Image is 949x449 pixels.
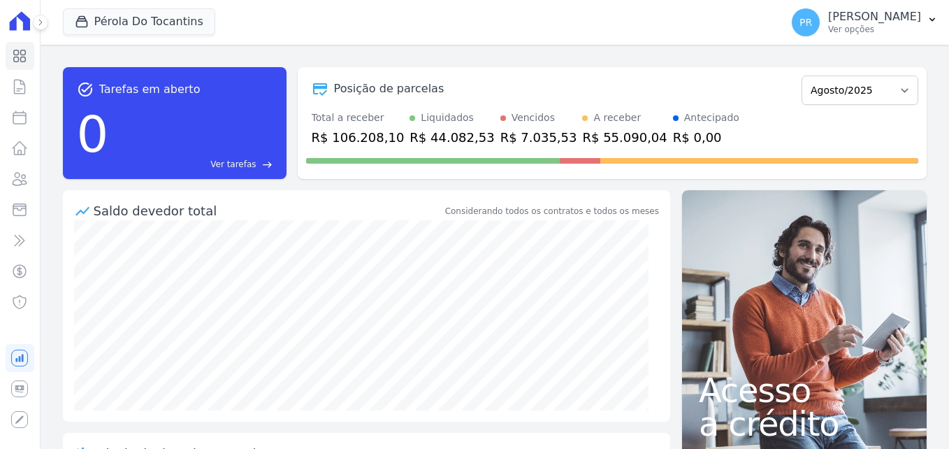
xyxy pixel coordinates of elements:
span: Acesso [699,373,910,407]
a: Ver tarefas east [114,158,272,171]
span: task_alt [77,81,94,98]
span: east [262,159,273,170]
button: Pérola Do Tocantins [63,8,215,35]
div: Antecipado [684,111,739,125]
div: R$ 106.208,10 [312,128,405,147]
span: Ver tarefas [210,158,256,171]
div: R$ 7.035,53 [500,128,577,147]
div: R$ 44.082,53 [410,128,494,147]
div: Considerando todos os contratos e todos os meses [445,205,659,218]
button: PR [PERSON_NAME] Ver opções [781,3,949,42]
span: PR [799,17,812,27]
span: a crédito [699,407,910,441]
div: Liquidados [421,111,474,125]
div: Saldo devedor total [94,201,442,220]
p: Ver opções [828,24,921,35]
div: Posição de parcelas [334,80,444,97]
div: R$ 0,00 [673,128,739,147]
p: [PERSON_NAME] [828,10,921,24]
div: Vencidos [512,111,555,125]
div: A receber [593,111,641,125]
div: 0 [77,98,109,171]
div: Total a receber [312,111,405,125]
span: Tarefas em aberto [99,81,201,98]
div: R$ 55.090,04 [582,128,667,147]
